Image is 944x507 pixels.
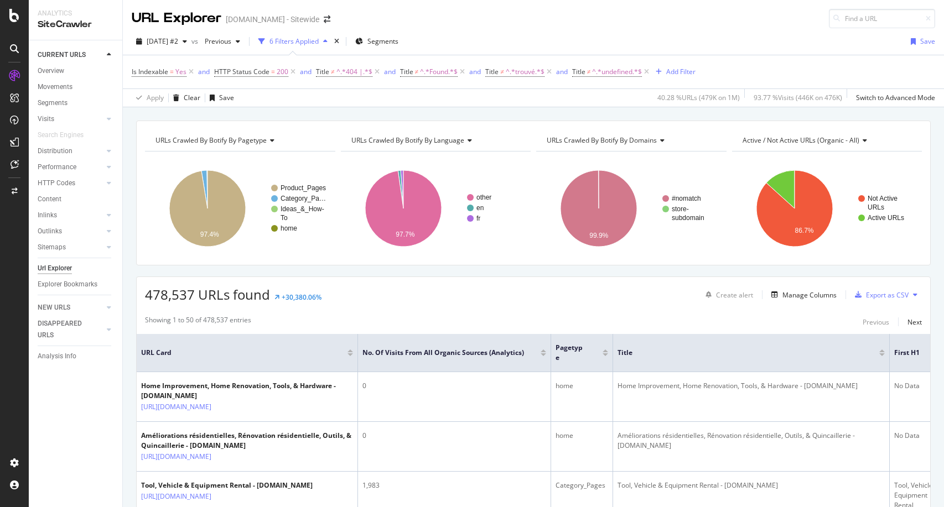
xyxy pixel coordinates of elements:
a: Movements [38,81,115,93]
div: and [198,67,210,76]
a: Visits [38,113,103,125]
div: [DOMAIN_NAME] - Sitewide [226,14,319,25]
div: times [332,36,341,47]
button: Clear [169,89,200,107]
div: 1,983 [362,480,546,490]
h4: URLs Crawled By Botify By language [349,132,521,149]
span: No. of Visits from All Organic Sources (Analytics) [362,348,524,358]
div: URL Explorer [132,9,221,28]
div: Showing 1 to 50 of 478,537 entries [145,315,251,328]
div: +30,380.06% [282,292,321,302]
a: Distribution [38,145,103,157]
div: Analytics [38,9,113,18]
input: Find a URL [829,9,935,28]
a: [URL][DOMAIN_NAME] [141,491,211,502]
a: Sitemaps [38,242,103,253]
button: Switch to Advanced Mode [852,89,935,107]
span: 200 [277,64,288,80]
div: Next [907,317,922,327]
div: Home Improvement, Home Renovation, Tools, & Hardware - [DOMAIN_NAME] [141,381,353,401]
svg: A chart. [732,160,922,257]
div: A chart. [341,160,531,257]
div: Category_Pages [556,480,608,490]
div: Create alert [716,290,753,300]
text: subdomain [672,214,704,222]
a: Performance [38,161,103,173]
span: Title [618,348,863,358]
span: = [271,67,275,76]
button: 6 Filters Applied [254,33,332,50]
div: Save [219,93,234,102]
a: [URL][DOMAIN_NAME] [141,401,211,412]
div: Améliorations résidentielles, Rénovation résidentielle, Outils, & Quincaillerie - [DOMAIN_NAME] [141,431,353,451]
a: Url Explorer [38,263,115,274]
h4: URLs Crawled By Botify By pagetype [153,132,325,149]
div: Apply [147,93,164,102]
div: 93.77 % Visits ( 446K on 476K ) [754,93,842,102]
text: 99.9% [589,232,608,239]
div: Outlinks [38,226,62,237]
span: URLs Crawled By Botify By language [351,135,464,145]
text: Product_Pages [281,184,326,192]
button: and [198,66,210,77]
span: ^.*undefined.*$ [592,64,642,80]
span: Title [485,67,499,76]
button: Save [906,33,935,50]
a: Explorer Bookmarks [38,279,115,290]
div: home [556,381,608,391]
span: ≠ [415,67,419,76]
div: Save [920,36,935,46]
div: No Data [894,381,942,391]
div: Inlinks [38,210,57,221]
div: Clear [184,93,200,102]
text: 97.7% [396,231,414,238]
svg: A chart. [536,160,727,257]
div: Home Improvement, Home Renovation, Tools, & Hardware - [DOMAIN_NAME] [618,381,885,391]
button: Manage Columns [767,288,837,301]
div: Distribution [38,145,72,157]
div: Add Filter [666,67,696,76]
span: Segments [367,36,398,46]
div: Performance [38,161,76,173]
span: 478,537 URLs found [145,285,270,304]
span: Title [572,67,585,76]
div: CURRENT URLS [38,49,86,61]
div: Tool, Vehicle & Equipment Rental - [DOMAIN_NAME] [618,480,885,490]
button: Segments [351,33,403,50]
span: HTTP Status Code [214,67,269,76]
span: Previous [200,36,231,46]
a: DISAPPEARED URLS [38,318,103,341]
button: Previous [200,33,245,50]
div: Sitemaps [38,242,66,253]
span: Title [316,67,329,76]
div: Overview [38,65,64,77]
span: Yes [175,64,186,80]
a: CURRENT URLS [38,49,103,61]
div: Améliorations résidentielles, Rénovation résidentielle, Outils, & Quincaillerie - [DOMAIN_NAME] [618,431,885,451]
span: vs [191,36,200,46]
text: fr [476,215,480,222]
span: ≠ [331,67,335,76]
text: 97.4% [200,231,219,238]
a: Analysis Info [38,351,115,362]
a: Outlinks [38,226,103,237]
div: HTTP Codes [38,177,75,189]
a: Content [38,194,115,205]
a: Inlinks [38,210,103,221]
span: URLs Crawled By Botify By domains [547,135,657,145]
text: 86.7% [795,227,813,234]
span: Is Indexable [132,67,168,76]
text: To [281,214,288,222]
div: Switch to Advanced Mode [856,93,935,102]
text: Not Active [868,195,898,202]
div: and [300,67,312,76]
button: and [300,66,312,77]
div: A chart. [145,160,335,257]
text: Active URLs [868,214,904,222]
span: ^.*Found.*$ [420,64,458,80]
div: Url Explorer [38,263,72,274]
div: 0 [362,431,546,441]
span: ≠ [587,67,591,76]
